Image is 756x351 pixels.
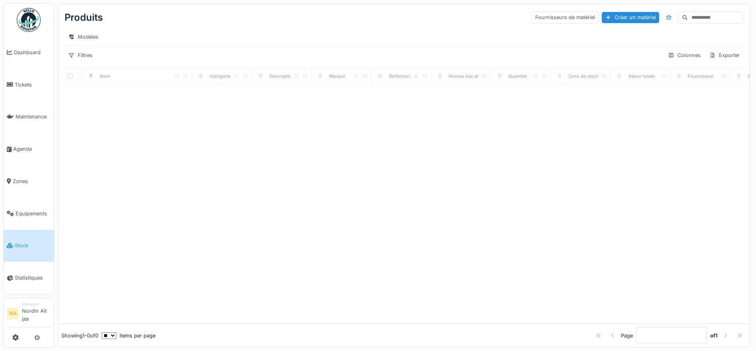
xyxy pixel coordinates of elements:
[22,301,51,326] li: Nordin Ait jaa
[13,177,51,185] span: Zones
[4,230,54,262] a: Stock
[509,73,527,80] div: Quantité
[710,332,718,339] strong: of 1
[102,332,155,339] div: items per page
[4,262,54,294] a: Statistiques
[16,210,51,217] span: Équipements
[688,73,714,80] div: Fournisseur
[17,8,41,32] img: Badge_color-CXgf-gQk.svg
[4,36,54,69] a: Dashboard
[628,73,655,80] div: Valeur totale
[4,101,54,133] a: Maintenance
[4,197,54,230] a: Équipements
[568,73,607,80] div: Zone de stockage
[65,31,102,43] div: Modèles
[329,73,346,80] div: Marque
[22,301,51,307] div: Manager
[15,242,51,249] span: Stock
[389,73,441,80] div: Référence constructeur
[15,81,51,89] span: Tickets
[65,49,96,61] div: Filtres
[4,69,54,101] a: Tickets
[269,73,295,80] div: Description
[14,49,51,56] span: Dashboard
[7,308,19,319] li: NA
[13,145,51,153] span: Agenda
[61,332,98,339] div: Showing 1 - 0 of 0
[16,113,51,120] span: Maintenance
[621,332,633,339] div: Page
[15,274,51,282] span: Statistiques
[602,12,659,23] div: Créer un matériel
[4,133,54,165] a: Agenda
[449,73,492,80] div: Niveau bas atteint ?
[65,7,103,28] div: Produits
[100,73,110,80] div: Nom
[7,301,51,328] a: NA ManagerNordin Ait jaa
[664,49,704,61] div: Colonnes
[4,165,54,197] a: Zones
[210,73,231,80] div: Catégorie
[532,12,599,23] div: Fournisseurs de matériel
[706,49,743,61] div: Exporter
